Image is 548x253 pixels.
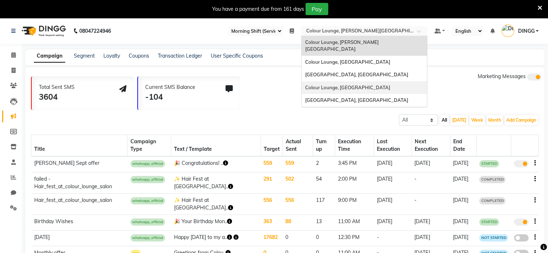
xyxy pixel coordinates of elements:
[411,193,450,214] td: -
[282,135,313,157] th: Actual Sent
[79,21,111,41] b: 08047224946
[39,83,75,91] div: Total Sent SMS
[374,230,412,246] td: -
[335,193,374,214] td: 9:00 PM
[450,172,476,193] td: [DATE]
[130,234,165,241] span: whatsapp_official
[130,218,165,226] span: whatsapp_official
[479,160,499,167] span: STARTED
[18,21,68,41] img: logo
[411,135,450,157] th: Next Execution
[145,91,195,103] div: -104
[130,197,165,204] span: whatsapp_official
[305,39,379,52] span: Colour Lounge, [PERSON_NAME][GEOGRAPHIC_DATA]
[411,172,450,193] td: -
[130,176,165,183] span: whatsapp_official
[374,193,412,214] td: [DATE]
[306,3,328,15] button: Pay
[282,172,313,193] td: 502
[450,156,476,172] td: [DATE]
[450,230,476,246] td: [DATE]
[260,193,282,214] td: 556
[313,156,335,172] td: 2
[335,135,374,157] th: Execution Time
[450,193,476,214] td: [DATE]
[31,193,128,214] td: Hair_fest_at_colour_lounge_salon
[518,27,534,35] span: DINGG
[486,115,503,125] button: Month
[103,53,120,59] a: Loyalty
[158,53,202,59] a: Transaction Ledger
[260,214,282,230] td: 363
[504,115,538,125] button: Add Campaign
[171,193,260,214] td: ✨ Hair Fest at [GEOGRAPHIC_DATA]..
[411,156,450,172] td: [DATE]
[130,160,165,167] span: whatsapp_official
[260,230,282,246] td: 17682
[282,156,313,172] td: 559
[514,234,529,241] label: false
[39,91,75,103] div: 3604
[305,59,390,65] span: Colour Lounge, [GEOGRAPHIC_DATA]
[260,172,282,193] td: 291
[313,135,335,157] th: Turn up
[335,214,374,230] td: 11:00 AM
[128,135,171,157] th: Campaign Type
[171,156,260,172] td: 🎉 Congratulations! ..
[301,36,427,107] ng-dropdown-panel: Options list
[440,115,449,125] button: All
[335,230,374,246] td: 12:30 PM
[479,234,508,241] span: NOT STARTED
[469,115,485,125] button: Week
[502,24,514,37] img: DINGG
[31,156,128,172] td: [PERSON_NAME] Sept offer
[450,135,476,157] th: End Date
[479,176,505,183] span: COMPLETED
[31,172,128,193] td: failed - Hair_fest_at_colour_lounge_salon
[171,135,260,157] th: Text / Template
[282,230,313,246] td: 0
[313,172,335,193] td: 54
[374,156,412,172] td: [DATE]
[171,214,260,230] td: 🎉 Your Birthday Mon..
[450,115,468,125] button: [DATE]
[313,214,335,230] td: 13
[514,218,529,226] label: true
[305,97,408,103] span: [GEOGRAPHIC_DATA], [GEOGRAPHIC_DATA]
[145,83,195,91] div: Current SMS Balance
[171,172,260,193] td: ✨ Hair Fest at [GEOGRAPHIC_DATA]..
[305,72,408,77] span: [GEOGRAPHIC_DATA], [GEOGRAPHIC_DATA]
[411,214,450,230] td: [DATE]
[313,193,335,214] td: 117
[31,230,128,246] td: [DATE]
[478,73,526,80] span: Marketing Messages
[34,50,65,63] a: Campaign
[129,53,149,59] a: Coupons
[31,214,128,230] td: Birthday Wishes
[514,160,529,167] label: true
[282,193,313,214] td: 556
[74,53,95,59] a: Segment
[374,135,412,157] th: Last Execution
[260,156,282,172] td: 559
[171,230,260,246] td: Happy [DATE] to my a..
[31,135,128,157] th: Title
[335,172,374,193] td: 2:00 PM
[374,172,412,193] td: [DATE]
[335,156,374,172] td: 3:45 PM
[212,5,304,13] div: You have a payment due from 161 days
[260,135,282,157] th: Target
[450,214,476,230] td: [DATE]
[211,53,263,59] a: User Specific Coupons
[282,214,313,230] td: 88
[305,85,390,90] span: Colour Lounge, [GEOGRAPHIC_DATA]
[313,230,335,246] td: 0
[374,214,412,230] td: [DATE]
[479,218,499,226] span: STARTED
[411,230,450,246] td: [DATE]
[479,197,505,204] span: COMPLETED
